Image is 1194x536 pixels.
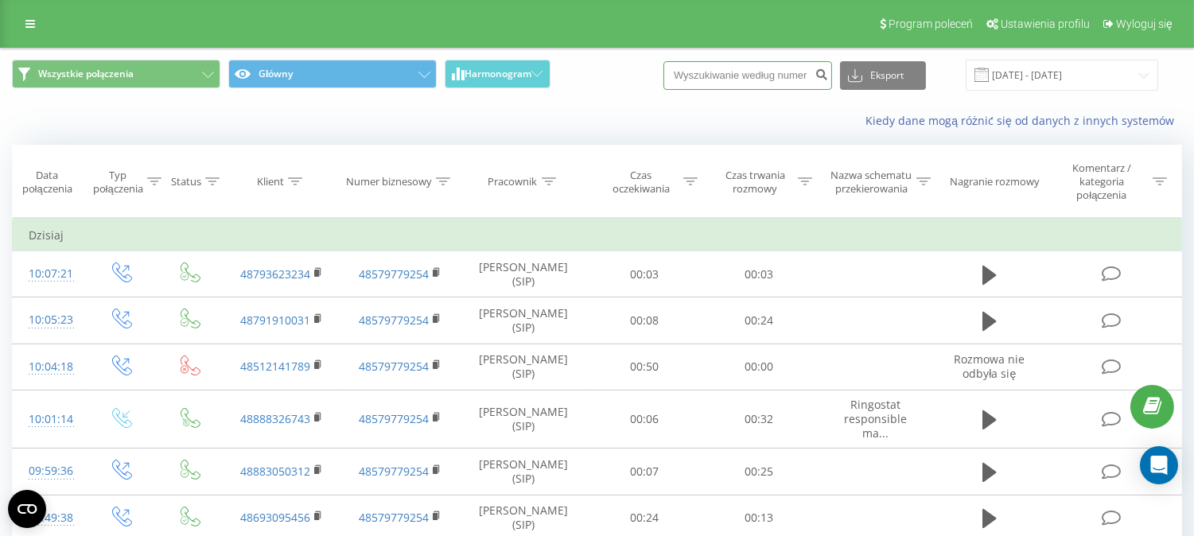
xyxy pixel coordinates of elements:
[359,464,429,479] a: 48579779254
[889,17,973,30] span: Program poleceń
[1116,17,1173,30] span: Wyloguj się
[1056,161,1149,202] div: Komentarz / kategoria połączenia
[865,113,1182,128] a: Kiedy dane mogą różnić się od danych z innych systemów
[38,68,134,80] span: Wszystkie połączenia
[954,352,1025,381] span: Rozmowa nie odbyła się
[346,175,432,188] div: Numer biznesowy
[359,266,429,282] a: 48579779254
[460,297,588,344] td: [PERSON_NAME] (SIP)
[1001,17,1090,30] span: Ustawienia profilu
[588,251,702,297] td: 00:03
[702,390,816,449] td: 00:32
[702,251,816,297] td: 00:03
[844,397,907,441] span: Ringostat responsible ma...
[29,456,69,487] div: 09:59:36
[8,490,46,528] button: Open CMP widget
[257,175,284,188] div: Klient
[359,510,429,525] a: 48579779254
[359,359,429,374] a: 48579779254
[29,503,69,534] div: 09:49:38
[228,60,437,88] button: Główny
[702,297,816,344] td: 00:24
[240,266,310,282] a: 48793623234
[359,411,429,426] a: 48579779254
[445,60,550,88] button: Harmonogram
[171,175,201,188] div: Status
[950,175,1040,188] div: Nagranie rozmowy
[1140,446,1178,484] div: Open Intercom Messenger
[12,60,220,88] button: Wszystkie połączenia
[240,359,310,374] a: 48512141789
[702,344,816,390] td: 00:00
[240,510,310,525] a: 48693095456
[465,68,531,80] span: Harmonogram
[830,169,912,196] div: Nazwa schematu przekierowania
[663,61,832,90] input: Wyszukiwanie według numeru
[702,449,816,495] td: 00:25
[240,313,310,328] a: 48791910031
[240,411,310,426] a: 48888326743
[588,344,702,390] td: 00:50
[29,404,69,435] div: 10:01:14
[13,169,81,196] div: Data połączenia
[460,251,588,297] td: [PERSON_NAME] (SIP)
[488,175,538,188] div: Pracownik
[588,390,702,449] td: 00:06
[93,169,143,196] div: Typ połączenia
[240,464,310,479] a: 48883050312
[460,344,588,390] td: [PERSON_NAME] (SIP)
[359,313,429,328] a: 48579779254
[460,390,588,449] td: [PERSON_NAME] (SIP)
[588,297,702,344] td: 00:08
[29,352,69,383] div: 10:04:18
[588,449,702,495] td: 00:07
[29,305,69,336] div: 10:05:23
[13,219,1182,251] td: Dzisiaj
[602,169,680,196] div: Czas oczekiwania
[29,258,69,289] div: 10:07:21
[716,169,794,196] div: Czas trwania rozmowy
[840,61,926,90] button: Eksport
[460,449,588,495] td: [PERSON_NAME] (SIP)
